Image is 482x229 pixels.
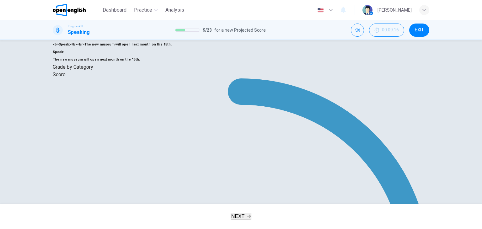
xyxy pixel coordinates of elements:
[165,6,184,14] span: Analysis
[100,4,129,16] button: Dashboard
[369,24,404,37] div: Hide
[131,4,160,16] button: Practice
[317,8,324,13] img: en
[378,6,412,14] div: [PERSON_NAME]
[53,50,140,61] span: The new museum will open next month on the 15th.
[415,28,424,33] span: EXIT
[351,24,364,37] div: Mute
[409,24,429,37] button: EXIT
[231,214,245,219] span: NEXT
[53,4,100,16] a: OpenEnglish logo
[53,4,86,16] img: OpenEnglish logo
[134,6,152,14] span: Practice
[163,4,187,16] button: Analysis
[369,24,404,37] button: 00:09:16
[214,26,266,34] span: for a new Projected Score
[103,6,126,14] span: Dashboard
[53,42,172,46] span: <b>Speak:</b><br>The new museum will open next month on the 15th.
[382,28,399,33] span: 00:09:16
[203,26,212,34] span: 9 / 23
[53,72,66,77] span: Score
[68,29,90,36] h1: Speaking
[231,213,252,220] button: NEXT
[53,50,64,54] b: Speak:
[53,63,429,71] p: Grade by Category
[68,24,83,29] span: Linguaskill
[362,5,372,15] img: Profile picture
